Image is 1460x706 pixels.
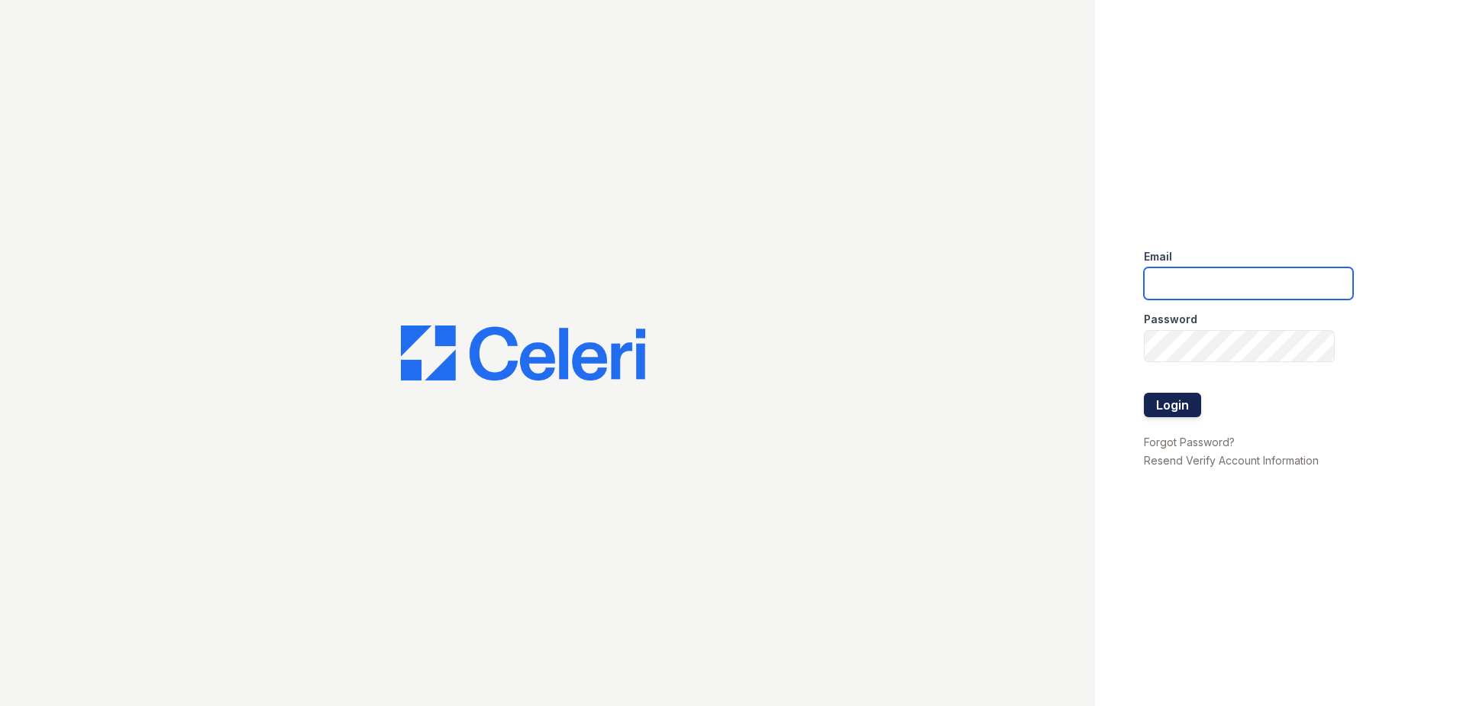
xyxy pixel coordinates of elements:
label: Password [1144,312,1197,327]
img: CE_Logo_Blue-a8612792a0a2168367f1c8372b55b34899dd931a85d93a1a3d3e32e68fde9ad4.png [401,325,645,381]
button: Login [1144,393,1201,417]
a: Forgot Password? [1144,436,1235,449]
label: Email [1144,249,1172,264]
a: Resend Verify Account Information [1144,454,1319,467]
